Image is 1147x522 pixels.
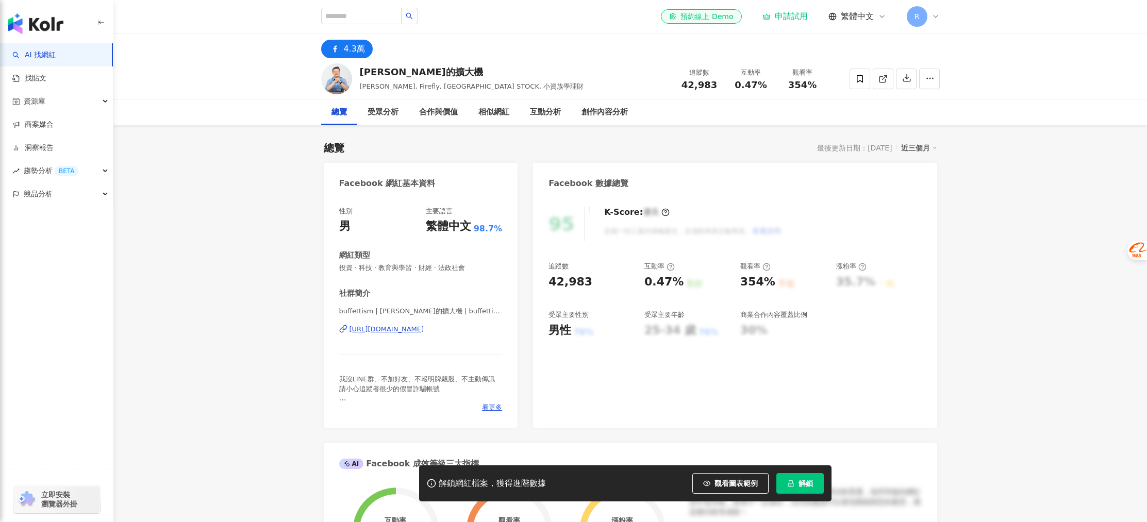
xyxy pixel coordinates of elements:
span: lock [787,480,794,487]
div: Facebook 網紅基本資料 [339,178,436,189]
div: 創作內容分析 [581,106,628,119]
img: logo [8,13,63,34]
span: 0.47% [735,80,767,90]
div: 受眾主要性別 [548,310,589,319]
span: [PERSON_NAME], Firefly, [GEOGRAPHIC_DATA] STOCK, 小資族學理財 [360,82,584,90]
span: 我沒LINE群、不加好友、不報明牌飆股、不主動傳訊 請小心追蹤者很少的假冒詐騙帳號 🈺 媒體｜《商益》總編、台灣ETF投資學院創辦人 🖋 寫作｜財經作家、科技趨勢觀察 🎙 講師｜Hahow好學校... [339,375,495,448]
div: BETA [55,166,78,176]
span: 趨勢分析 [24,159,78,182]
a: chrome extension立即安裝 瀏覽器外掛 [13,485,100,513]
div: 最後更新日期：[DATE] [817,144,892,152]
span: 立即安裝 瀏覽器外掛 [41,490,77,509]
a: 商案媒合 [12,120,54,130]
img: chrome extension [16,491,37,508]
span: 看更多 [482,403,502,412]
div: 觀看率 [783,68,822,78]
div: 總覽 [331,106,347,119]
span: 資源庫 [24,90,45,113]
span: 98.7% [474,223,503,234]
div: 受眾主要年齡 [644,310,685,319]
div: Facebook 成效等級三大指標 [339,458,479,469]
div: 互動率 [644,262,675,271]
div: 性別 [339,207,353,216]
a: 洞察報告 [12,143,54,153]
div: 網紅類型 [339,250,370,261]
div: 受眾分析 [368,106,398,119]
div: 相似網紅 [478,106,509,119]
div: 354% [740,274,775,290]
div: K-Score : [604,207,670,218]
span: 競品分析 [24,182,53,206]
div: 繁體中文 [426,218,471,234]
div: 預約線上 Demo [669,11,733,22]
div: [URL][DOMAIN_NAME] [350,325,424,334]
span: 解鎖 [799,479,813,487]
span: buffettism | [PERSON_NAME]的擴大機 | buffettism [339,307,503,316]
div: 0.47% [644,274,684,290]
div: 互動率 [732,68,771,78]
div: 追蹤數 [680,68,719,78]
div: 解鎖網紅檔案，獲得進階數據 [439,478,546,489]
div: [PERSON_NAME]的擴大機 [360,65,584,78]
span: 投資 · 科技 · 教育與學習 · 財經 · 法政社會 [339,263,503,273]
a: 申請試用 [762,11,808,22]
div: 追蹤數 [548,262,569,271]
div: 社群簡介 [339,288,370,299]
div: 42,983 [548,274,592,290]
div: 主要語言 [426,207,453,216]
span: 42,983 [681,79,717,90]
div: 商業合作內容覆蓋比例 [740,310,807,319]
a: [URL][DOMAIN_NAME] [339,325,503,334]
button: 4.3萬 [321,40,373,58]
div: AI [339,459,364,469]
div: 男 [339,218,351,234]
div: 男性 [548,323,571,339]
a: 找貼文 [12,73,46,83]
div: 觀看率 [740,262,771,271]
span: 繁體中文 [841,11,874,22]
div: 總覽 [324,141,344,155]
button: 觀看圖表範例 [692,473,769,494]
span: rise [12,167,20,175]
div: 漲粉率 [836,262,867,271]
div: 4.3萬 [344,42,365,56]
span: R [915,11,920,22]
div: 合作與價值 [419,106,458,119]
div: 該網紅的互動率和漲粉率都不錯，唯獨觀看率比較普通，為同等級的網紅的中低等級，效果不一定會好，但仍然建議可以發包開箱類型的案型，應該會比較有成效！ [690,487,922,517]
div: 互動分析 [530,106,561,119]
button: 解鎖 [776,473,824,494]
span: 354% [788,80,817,90]
span: 觀看圖表範例 [714,479,758,487]
span: search [406,12,413,20]
a: 預約線上 Demo [661,9,741,24]
a: searchAI 找網紅 [12,50,56,60]
img: KOL Avatar [321,63,352,94]
div: 近三個月 [901,141,937,155]
div: Facebook 數據總覽 [548,178,628,189]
